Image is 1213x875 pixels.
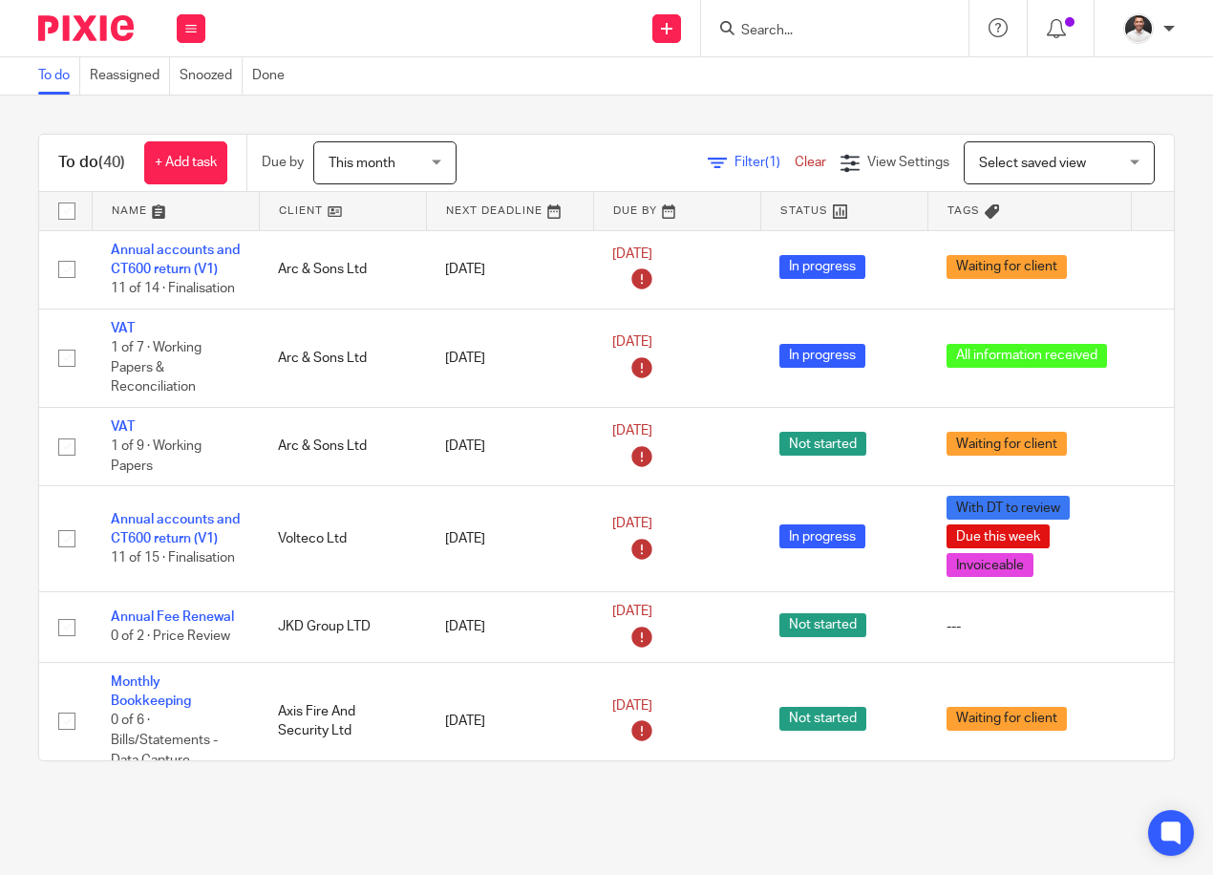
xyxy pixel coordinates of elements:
td: [DATE] [426,486,593,592]
span: (1) [765,156,780,169]
a: Snoozed [180,57,243,95]
span: [DATE] [612,247,652,261]
a: To do [38,57,80,95]
span: Invoiceable [947,553,1033,577]
span: [DATE] [612,517,652,530]
span: (40) [98,155,125,170]
span: Not started [779,613,866,637]
span: In progress [779,255,865,279]
span: Waiting for client [947,255,1067,279]
td: [DATE] [426,662,593,779]
td: [DATE] [426,592,593,663]
p: Due by [262,153,304,172]
span: 0 of 6 · Bills/Statements - Data Capture [111,715,218,767]
td: JKD Group LTD [259,592,426,663]
a: VAT [111,322,135,335]
a: Annual Fee Renewal [111,610,234,624]
span: [DATE] [612,699,652,713]
a: Clear [795,156,826,169]
td: Arc & Sons Ltd [259,407,426,485]
span: This month [329,157,395,170]
span: In progress [779,344,865,368]
span: 11 of 15 · Finalisation [111,552,235,566]
span: Waiting for client [947,432,1067,456]
td: [DATE] [426,230,593,309]
span: Not started [779,432,866,456]
span: Select saved view [979,157,1086,170]
td: [DATE] [426,309,593,407]
span: Not started [779,707,866,731]
span: 11 of 14 · Finalisation [111,282,235,295]
span: [DATE] [612,605,652,618]
a: Annual accounts and CT600 return (V1) [111,244,240,276]
td: Arc & Sons Ltd [259,230,426,309]
td: Axis Fire And Security Ltd [259,662,426,779]
span: Filter [734,156,795,169]
td: Arc & Sons Ltd [259,309,426,407]
img: Pixie [38,15,134,41]
span: With DT to review [947,496,1070,520]
span: Tags [947,205,980,216]
span: Waiting for client [947,707,1067,731]
a: Done [252,57,294,95]
a: Reassigned [90,57,170,95]
a: + Add task [144,141,227,184]
span: All information received [947,344,1107,368]
span: [DATE] [612,336,652,350]
div: --- [947,617,1112,636]
a: Annual accounts and CT600 return (V1) [111,513,240,545]
a: VAT [111,420,135,434]
span: View Settings [867,156,949,169]
a: Monthly Bookkeeping [111,675,191,708]
span: 0 of 2 · Price Review [111,630,230,644]
input: Search [739,23,911,40]
td: Volteco Ltd [259,486,426,592]
span: In progress [779,524,865,548]
span: 1 of 7 · Working Papers & Reconciliation [111,341,202,394]
span: [DATE] [612,424,652,437]
img: dom%20slack.jpg [1123,13,1154,44]
td: [DATE] [426,407,593,485]
h1: To do [58,153,125,173]
span: Due this week [947,524,1050,548]
span: 1 of 9 · Working Papers [111,439,202,473]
